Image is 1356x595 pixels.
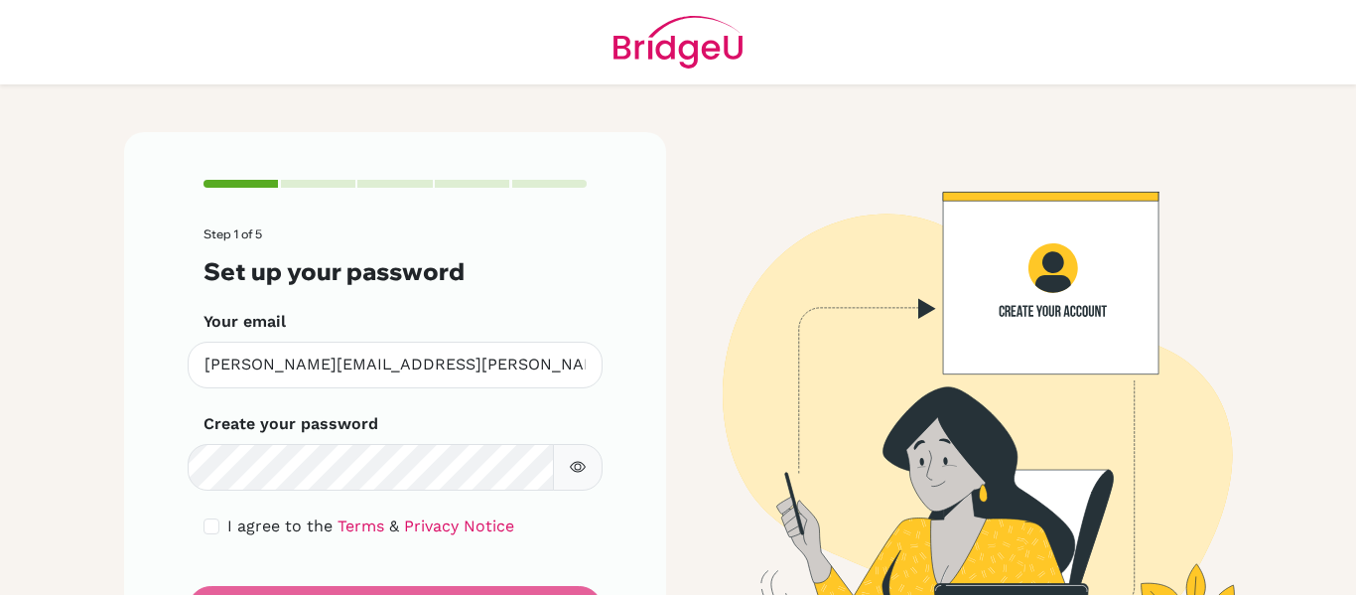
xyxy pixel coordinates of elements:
[203,412,378,436] label: Create your password
[203,310,286,334] label: Your email
[404,517,514,535] a: Privacy Notice
[203,226,262,241] span: Step 1 of 5
[389,517,399,535] span: &
[338,517,384,535] a: Terms
[188,342,603,388] input: Insert your email*
[203,257,587,286] h3: Set up your password
[227,517,333,535] span: I agree to the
